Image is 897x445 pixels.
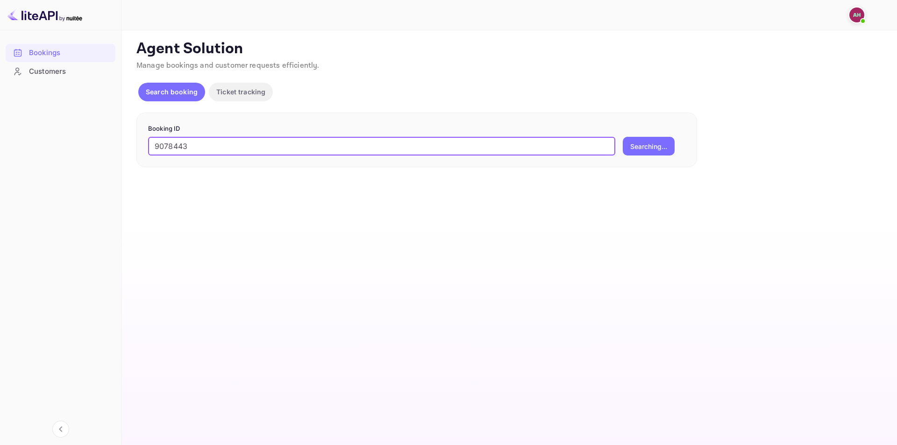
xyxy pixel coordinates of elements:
[136,40,880,58] p: Agent Solution
[136,61,320,71] span: Manage bookings and customer requests efficiently.
[6,44,115,62] div: Bookings
[6,63,115,81] div: Customers
[6,63,115,80] a: Customers
[849,7,864,22] img: Asmaa Hajji
[7,7,82,22] img: LiteAPI logo
[52,421,69,438] button: Collapse navigation
[148,137,615,155] input: Enter Booking ID (e.g., 63782194)
[6,44,115,61] a: Bookings
[146,87,198,97] p: Search booking
[29,48,111,58] div: Bookings
[216,87,265,97] p: Ticket tracking
[148,124,685,134] p: Booking ID
[623,137,675,155] button: Searching...
[29,66,111,77] div: Customers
